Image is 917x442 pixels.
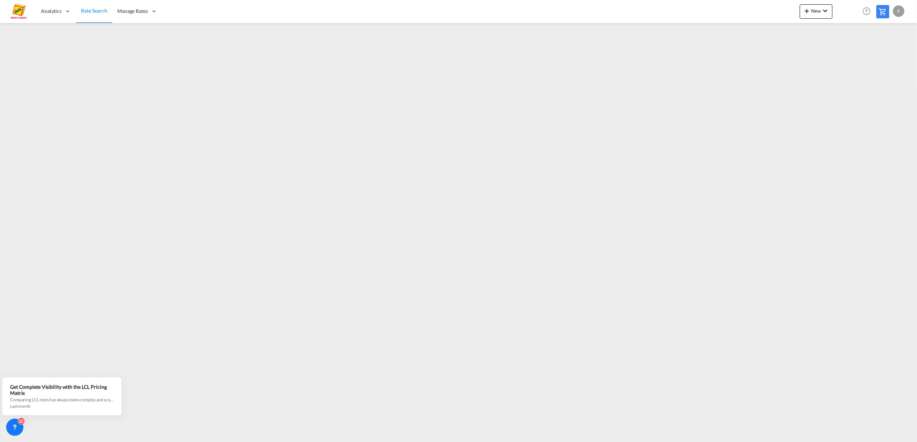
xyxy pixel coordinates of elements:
button: icon-plus 400-fgNewicon-chevron-down [800,4,832,19]
img: a2a4a140666c11eeab5485e577415959.png [11,3,27,19]
span: Manage Rates [117,8,148,15]
span: Analytics [41,8,62,15]
div: F [893,5,904,17]
span: Help [861,5,873,17]
md-icon: icon-plus 400-fg [803,6,811,15]
span: New [803,8,830,14]
span: Rate Search [81,8,107,14]
md-icon: icon-chevron-down [821,6,830,15]
div: Help [861,5,876,18]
